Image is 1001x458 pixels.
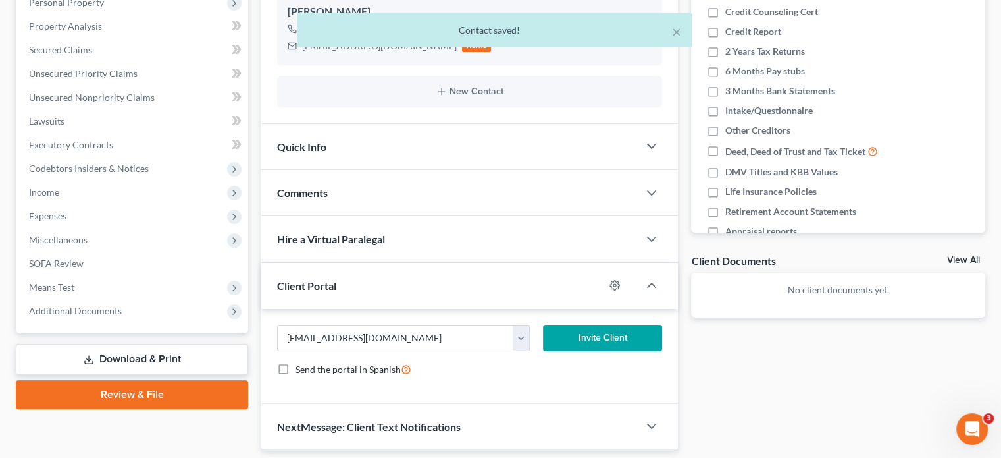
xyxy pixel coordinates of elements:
[29,44,92,55] span: Secured Claims
[29,234,88,245] span: Miscellaneous
[672,24,681,40] button: ×
[295,364,401,375] span: Send the portal in Spanish
[725,145,865,158] span: Deed, Deed of Trust and Tax Ticket
[725,124,790,137] span: Other Creditors
[725,104,813,117] span: Intake/Questionnaire
[18,109,248,133] a: Lawsuits
[29,281,74,293] span: Means Test
[691,254,775,268] div: Client Documents
[543,325,663,351] button: Invite Client
[288,4,652,20] div: [PERSON_NAME]
[277,233,385,245] span: Hire a Virtual Paralegal
[702,283,975,297] p: No client documents yet.
[16,344,248,375] a: Download & Print
[278,326,513,351] input: Enter email
[725,165,838,179] span: DMV Titles and KBB Values
[725,84,835,98] span: 3 Months Bank Statements
[29,68,138,79] span: Unsecured Priority Claims
[277,279,336,292] span: Client Portal
[725,5,818,18] span: Credit Counseling Cert
[29,115,64,127] span: Lawsuits
[16,380,248,409] a: Review & File
[288,86,652,97] button: New Contact
[18,62,248,86] a: Unsecured Priority Claims
[18,133,248,157] a: Executory Contracts
[29,186,59,198] span: Income
[18,86,248,109] a: Unsecured Nonpriority Claims
[277,420,461,433] span: NextMessage: Client Text Notifications
[307,24,681,37] div: Contact saved!
[29,305,122,316] span: Additional Documents
[725,65,805,78] span: 6 Months Pay stubs
[29,258,84,269] span: SOFA Review
[29,210,66,221] span: Expenses
[983,413,994,424] span: 3
[29,163,149,174] span: Codebtors Insiders & Notices
[277,186,328,199] span: Comments
[277,140,326,153] span: Quick Info
[956,413,988,445] iframe: Intercom live chat
[29,92,155,103] span: Unsecured Nonpriority Claims
[725,205,856,218] span: Retirement Account Statements
[18,252,248,275] a: SOFA Review
[947,256,980,265] a: View All
[725,185,817,198] span: Life Insurance Policies
[29,139,113,150] span: Executory Contracts
[725,225,797,238] span: Appraisal reports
